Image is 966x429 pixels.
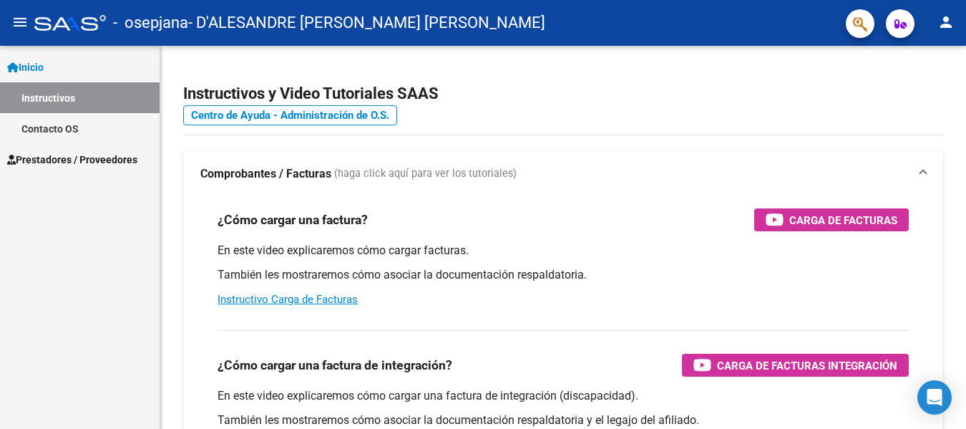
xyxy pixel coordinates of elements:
[200,166,331,182] strong: Comprobantes / Facturas
[218,210,368,230] h3: ¿Cómo cargar una factura?
[937,14,955,31] mat-icon: person
[188,7,545,39] span: - D'ALESANDRE [PERSON_NAME] [PERSON_NAME]
[218,355,452,375] h3: ¿Cómo cargar una factura de integración?
[113,7,188,39] span: - osepjana
[11,14,29,31] mat-icon: menu
[717,357,897,375] span: Carga de Facturas Integración
[917,380,952,415] div: Open Intercom Messenger
[334,166,517,182] span: (haga click aquí para ver los tutoriales)
[754,208,909,231] button: Carga de Facturas
[682,354,909,377] button: Carga de Facturas Integración
[218,243,909,259] p: En este video explicaremos cómo cargar facturas.
[218,388,909,404] p: En este video explicaremos cómo cargar una factura de integración (discapacidad).
[789,211,897,229] span: Carga de Facturas
[218,413,909,428] p: También les mostraremos cómo asociar la documentación respaldatoria y el legajo del afiliado.
[7,59,44,75] span: Inicio
[183,105,397,125] a: Centro de Ayuda - Administración de O.S.
[218,267,909,283] p: También les mostraremos cómo asociar la documentación respaldatoria.
[7,152,137,168] span: Prestadores / Proveedores
[218,293,358,306] a: Instructivo Carga de Facturas
[183,80,943,107] h2: Instructivos y Video Tutoriales SAAS
[183,151,943,197] mat-expansion-panel-header: Comprobantes / Facturas (haga click aquí para ver los tutoriales)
